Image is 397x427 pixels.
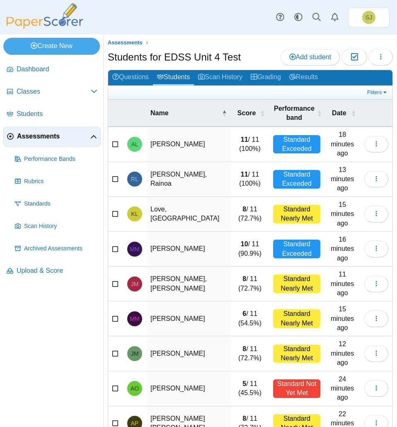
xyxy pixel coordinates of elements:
[331,166,354,192] time: Oct 9, 2025 at 9:49 AM
[242,206,246,213] b: 8
[17,266,97,275] span: Upload & Score
[331,306,354,331] time: Oct 9, 2025 at 9:46 AM
[348,7,390,27] a: Stacey Johnson
[281,49,340,66] a: Add student
[3,60,101,80] a: Dashboard
[131,386,139,391] span: Arcela Ornelas-Chavez
[331,236,354,262] time: Oct 9, 2025 at 9:46 AM
[146,301,231,336] td: [PERSON_NAME]
[231,232,269,267] td: / 11 (90.9%)
[146,267,231,301] td: [PERSON_NAME], [PERSON_NAME]
[17,65,97,74] span: Dashboard
[331,376,354,401] time: Oct 9, 2025 at 9:37 AM
[130,316,139,322] span: Matthew Monahan
[366,15,372,20] span: Stacey Johnson
[289,53,331,61] span: Add student
[131,420,139,426] span: Ashley Perez Gutierrez
[106,38,145,48] a: Assessments
[231,301,269,336] td: / 11 (54.5%)
[108,39,143,46] span: Assessments
[131,351,139,357] span: Joshua Montoya
[12,216,101,236] a: Scan History
[241,136,248,143] b: 11
[17,87,91,96] span: Classes
[273,309,321,328] div: Standard Nearly Met
[146,197,231,232] td: Love, [GEOGRAPHIC_DATA]
[242,310,246,317] b: 6
[222,109,227,117] span: Name : Activate to invert sorting
[273,345,321,363] div: Standard Nearly Met
[231,371,269,406] td: / 11 (45.5%)
[12,149,101,169] a: Performance Bands
[351,109,356,117] span: Date : Activate to sort
[12,239,101,259] a: Archived Assessments
[242,380,246,387] b: 5
[235,109,258,118] span: Score
[273,170,321,189] div: Standard Exceeded
[273,379,321,398] div: Standard Not Yet Met
[3,261,101,281] a: Upload & Score
[260,109,265,117] span: Score : Activate to sort
[146,127,231,162] td: [PERSON_NAME]
[273,240,321,258] div: Standard Exceeded
[285,70,322,85] a: Results
[131,281,139,287] span: Jolith Medina-Perez
[108,50,241,64] h1: Students for EDSS Unit 4 Test
[317,109,321,117] span: Performance band : Activate to sort
[24,177,97,186] span: Rubrics
[247,70,285,85] a: Grading
[242,415,246,422] b: 8
[24,155,97,163] span: Performance Bands
[231,336,269,371] td: / 11 (72.7%)
[153,70,194,85] a: Students
[3,82,101,102] a: Classes
[231,267,269,301] td: / 11 (72.7%)
[231,197,269,232] td: / 11 (72.7%)
[241,171,248,178] b: 11
[331,131,354,157] time: Oct 9, 2025 at 9:43 AM
[3,127,101,147] a: Assessments
[331,271,354,296] time: Oct 9, 2025 at 9:51 AM
[146,162,231,197] td: [PERSON_NAME], Rainoa
[273,104,315,123] span: Performance band
[231,127,269,162] td: / 11 (100%)
[17,109,97,119] span: Students
[331,340,354,366] time: Oct 9, 2025 at 9:50 AM
[12,172,101,192] a: Rubrics
[231,162,269,197] td: / 11 (100%)
[108,70,153,85] a: Questions
[273,274,321,293] div: Standard Nearly Met
[130,246,139,252] span: Mariah Maestas
[362,11,375,24] span: Stacey Johnson
[3,38,100,54] a: Create New
[146,232,231,267] td: [PERSON_NAME]
[131,141,138,147] span: Aleyra Lopez
[326,8,344,27] a: Alerts
[131,211,138,217] span: Kayleigh Love
[3,23,86,30] a: PaperScorer
[24,245,97,253] span: Archived Assessments
[24,200,97,208] span: Standards
[3,3,86,29] img: PaperScorer
[241,240,248,247] b: 10
[329,109,349,118] span: Date
[146,336,231,371] td: [PERSON_NAME]
[331,201,354,227] time: Oct 9, 2025 at 9:47 AM
[150,109,220,118] span: Name
[194,70,247,85] a: Scan History
[12,194,101,214] a: Standards
[3,104,101,124] a: Students
[242,345,246,352] b: 8
[146,371,231,406] td: [PERSON_NAME]
[273,205,321,223] div: Standard Nearly Met
[131,176,138,182] span: Rainoa Lopez Duran
[242,275,246,282] b: 8
[365,88,390,97] a: Filters
[17,132,90,141] span: Assessments
[273,135,321,154] div: Standard Exceeded
[24,222,97,230] span: Scan History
